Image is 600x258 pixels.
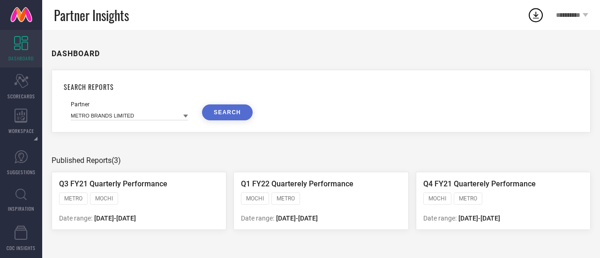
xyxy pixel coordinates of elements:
[241,179,353,188] span: Q1 FY22 Quarterely Performance
[52,49,100,58] h1: DASHBOARD
[202,104,253,120] button: SEARCH
[8,205,34,212] span: INSPIRATION
[458,214,500,222] span: [DATE] - [DATE]
[7,169,36,176] span: SUGGESTIONS
[54,6,129,25] span: Partner Insights
[95,195,113,202] span: MOCHI
[428,195,446,202] span: MOCHI
[241,214,274,222] span: Date range:
[8,127,34,134] span: WORKSPACE
[71,101,188,108] div: Partner
[7,244,36,251] span: CDC INSIGHTS
[527,7,544,23] div: Open download list
[246,195,264,202] span: MOCHI
[8,55,34,62] span: DASHBOARD
[459,195,477,202] span: METRO
[64,82,578,92] h1: SEARCH REPORTS
[94,214,136,222] span: [DATE] - [DATE]
[276,214,318,222] span: [DATE] - [DATE]
[7,93,35,100] span: SCORECARDS
[59,214,92,222] span: Date range:
[52,156,591,165] div: Published Reports (3)
[423,179,536,188] span: Q4 FY21 Quarterely Performance
[277,195,295,202] span: METRO
[64,195,82,202] span: METRO
[423,214,457,222] span: Date range:
[59,179,167,188] span: Q3 FY21 Quarterly Performance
